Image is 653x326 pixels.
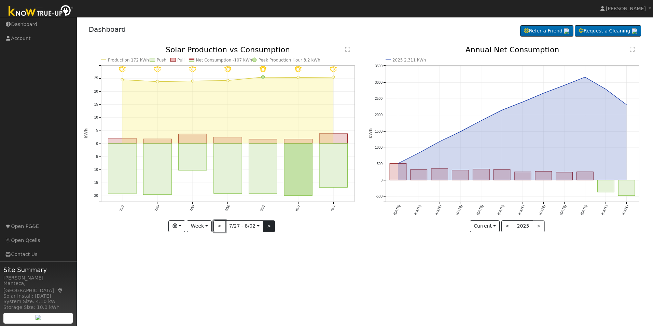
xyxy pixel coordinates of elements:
text: [DATE] [559,204,567,216]
text: 7/29 [189,204,195,212]
text: 7/31 [260,204,266,212]
rect: onclick="" [214,137,242,144]
text: 2500 [375,97,383,100]
text: 7/30 [224,204,231,212]
img: retrieve [632,28,637,34]
text: 10 [94,116,98,119]
text: [DATE] [622,204,629,216]
text: Production 172 kWh [108,58,149,63]
rect: onclick="" [319,134,347,144]
rect: onclick="" [390,164,406,180]
button: < [213,220,225,232]
text: 25 [94,77,98,80]
circle: onclick="" [332,76,335,79]
i: 8/02 - Clear [330,66,337,72]
circle: onclick="" [563,84,566,87]
span: [PERSON_NAME] [606,6,646,11]
text: 1500 [375,130,383,133]
rect: onclick="" [431,169,448,180]
circle: onclick="" [501,109,503,112]
circle: onclick="" [625,104,628,106]
button: 2025 [513,220,533,232]
rect: onclick="" [556,172,573,180]
div: Solar Install: [DATE] [3,293,73,300]
img: retrieve [564,28,569,34]
text:  [345,46,350,52]
text: 2025 2,311 kWh [392,58,426,63]
text: -15 [93,181,98,185]
a: Map [57,288,64,293]
circle: onclick="" [297,76,300,79]
text: [DATE] [414,204,421,216]
text: Pull [177,58,184,63]
circle: onclick="" [584,76,586,79]
rect: onclick="" [214,144,242,193]
circle: onclick="" [226,79,229,82]
button: > [263,220,275,232]
rect: onclick="" [514,172,531,180]
rect: onclick="" [473,169,490,180]
rect: onclick="" [178,144,206,170]
rect: onclick="" [249,144,277,194]
text: 8/02 [330,204,336,212]
a: Dashboard [89,25,126,33]
text: 1000 [375,146,383,150]
text: 0 [96,142,98,146]
text: 500 [377,162,383,166]
text: [DATE] [580,204,588,216]
text: 3000 [375,81,383,84]
rect: onclick="" [249,139,277,144]
rect: onclick="" [577,172,594,180]
i: 7/31 - Clear [260,66,266,72]
circle: onclick="" [480,119,483,122]
circle: onclick="" [522,101,524,104]
text: kWh [84,128,88,139]
div: [PERSON_NAME] [3,274,73,282]
text: kWh [368,128,373,139]
rect: onclick="" [494,169,510,180]
text: [DATE] [497,204,504,216]
circle: onclick="" [605,88,607,91]
text: [DATE] [476,204,484,216]
circle: onclick="" [121,79,123,81]
button: 7/27 - 8/02 [225,220,263,232]
text: -5 [95,155,98,159]
span: Site Summary [3,265,73,274]
text: Net Consumption -107 kWh [196,58,252,63]
text: 2000 [375,113,383,117]
text:  [630,46,635,52]
text: 15 [94,103,98,106]
text: Push [156,58,166,63]
i: 7/30 - Clear [224,66,231,72]
text: 5 [96,129,98,133]
text: 20 [94,90,98,93]
i: 7/27 - Clear [119,66,126,72]
a: Refer a Friend [520,25,573,37]
circle: onclick="" [397,162,400,165]
rect: onclick="" [319,144,347,188]
rect: onclick="" [535,172,552,180]
text: Solar Production vs Consumption [166,45,290,54]
text: [DATE] [538,204,546,216]
text: [DATE] [455,204,463,216]
a: Request a Cleaning [575,25,641,37]
div: System Size: 4.10 kW [3,298,73,305]
i: 7/28 - Clear [154,66,161,72]
text: [DATE] [517,204,525,216]
div: Manteca, [GEOGRAPHIC_DATA] [3,280,73,294]
text: -20 [93,194,98,198]
i: 7/29 - Clear [189,66,196,72]
div: Storage Size: 10.0 kWh [3,304,73,311]
circle: onclick="" [191,80,194,82]
circle: onclick="" [156,80,159,83]
rect: onclick="" [598,180,614,192]
text: [DATE] [393,204,401,216]
text: 7/28 [154,204,160,212]
text: 3500 [375,64,383,68]
text: [DATE] [601,204,609,216]
text: -500 [376,195,383,199]
rect: onclick="" [411,169,427,180]
text: [DATE] [434,204,442,216]
circle: onclick="" [542,92,545,95]
circle: onclick="" [459,131,462,133]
